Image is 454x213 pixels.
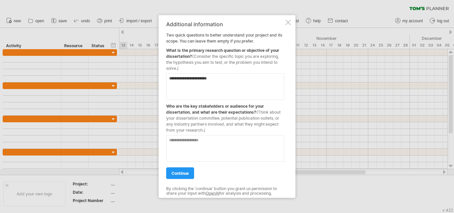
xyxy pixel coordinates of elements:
div: Who are the key stakeholders or audience for your dissertation, and what are their expectations? [166,100,284,133]
a: OpenAI [206,191,219,196]
span: continue [171,170,189,175]
a: continue [166,167,194,179]
div: What is the primary research question or objective of your dissertation? [166,44,284,71]
div: Two quick questions to better understand your project and its scope. You can leave them empty if ... [166,21,284,192]
span: (Consider the specific topic you are exploring, the hypothesis you aim to test, or the problem yo... [166,53,279,70]
div: Additional information [166,21,284,27]
div: By clicking the 'continue' button you grant us permission to share your input with for analysis a... [166,186,284,196]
